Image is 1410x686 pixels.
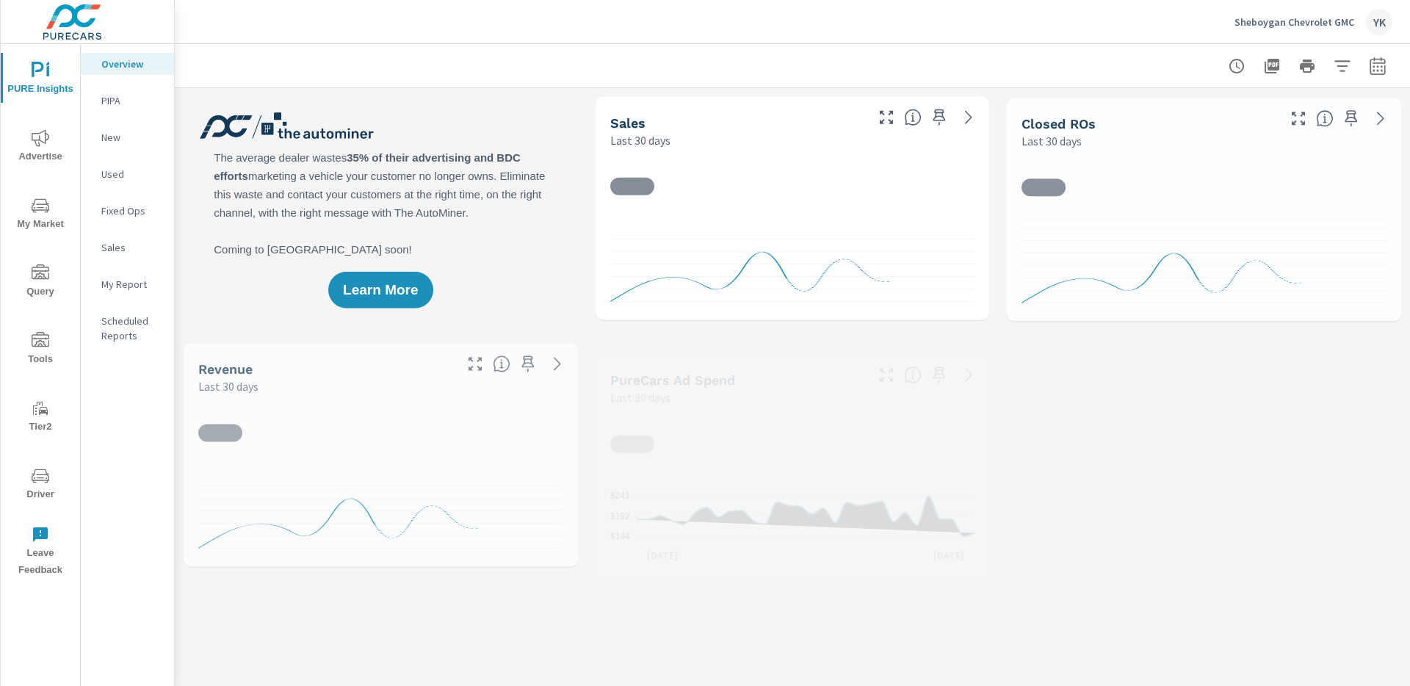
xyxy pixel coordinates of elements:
a: See more details in report [957,363,980,386]
p: Overview [101,57,162,71]
p: My Report [101,277,162,292]
p: Sheboygan Chevrolet GMC [1234,15,1354,29]
span: Number of vehicles sold by the dealership over the selected date range. [Source: This data is sou... [904,109,922,126]
a: See more details in report [1369,106,1392,130]
span: Query [5,264,76,300]
p: Used [101,167,162,181]
span: My Market [5,197,76,233]
div: New [81,126,174,148]
div: Overview [81,53,174,75]
div: PIPA [81,90,174,112]
span: Tools [5,332,76,368]
text: $144 [610,531,630,541]
button: Make Fullscreen [1287,106,1310,130]
div: Sales [81,237,174,259]
span: Total cost of media for all PureCars channels for the selected dealership group over the selected... [904,366,922,383]
span: Total sales revenue over the selected date range. [Source: This data is sourced from the dealer’s... [493,355,510,372]
span: Driver [5,467,76,503]
div: Fixed Ops [81,200,174,222]
span: Save this to your personalized report [928,363,951,386]
div: My Report [81,273,174,295]
p: PIPA [101,93,162,108]
h5: Sales [610,115,646,131]
span: Leave Feedback [5,526,76,579]
h5: Closed ROs [1022,116,1096,131]
h5: PureCars Ad Spend [610,372,735,388]
p: [DATE] [637,549,688,563]
p: Last 30 days [198,378,258,395]
button: Make Fullscreen [875,363,898,386]
p: Fixed Ops [101,203,162,218]
span: Save this to your personalized report [1339,106,1363,130]
span: Save this to your personalized report [928,106,951,129]
span: PURE Insights [5,62,76,98]
p: Last 30 days [610,389,670,406]
div: Used [81,163,174,185]
text: $241 [610,491,630,501]
button: Select Date Range [1363,51,1392,81]
p: New [101,130,162,145]
p: Last 30 days [610,131,670,149]
h5: Revenue [198,361,253,377]
a: See more details in report [957,106,980,129]
div: Scheduled Reports [81,310,174,347]
button: Learn More [328,272,433,308]
a: See more details in report [546,352,569,375]
span: Save this to your personalized report [516,352,540,375]
div: nav menu [1,44,80,585]
p: Sales [101,240,162,255]
button: Make Fullscreen [463,352,487,375]
div: YK [1366,9,1392,35]
p: Last 30 days [1022,132,1082,150]
span: Learn More [343,284,418,297]
p: [DATE] [923,549,975,563]
button: "Export Report to PDF" [1257,51,1287,81]
button: Make Fullscreen [875,106,898,129]
p: Scheduled Reports [101,314,162,343]
span: Tier2 [5,400,76,436]
button: Apply Filters [1328,51,1357,81]
span: Number of Repair Orders Closed by the selected dealership group over the selected time range. [So... [1316,109,1334,127]
text: $192 [610,511,630,521]
span: Advertise [5,129,76,165]
button: Print Report [1292,51,1322,81]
